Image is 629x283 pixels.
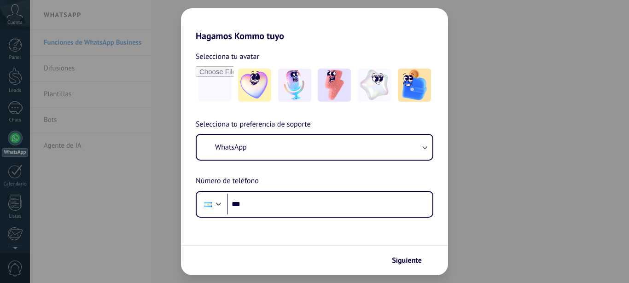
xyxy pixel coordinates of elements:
[197,135,432,160] button: WhatsApp
[196,51,259,63] span: Selecciona tu avatar
[358,69,391,102] img: -4.jpeg
[278,69,311,102] img: -2.jpeg
[398,69,431,102] img: -5.jpeg
[318,69,351,102] img: -3.jpeg
[215,143,247,152] span: WhatsApp
[388,253,434,268] button: Siguiente
[196,175,259,187] span: Número de teléfono
[196,119,311,131] span: Selecciona tu preferencia de soporte
[392,257,422,264] span: Siguiente
[238,69,271,102] img: -1.jpeg
[199,195,217,214] div: Argentina: + 54
[181,8,448,41] h2: Hagamos Kommo tuyo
